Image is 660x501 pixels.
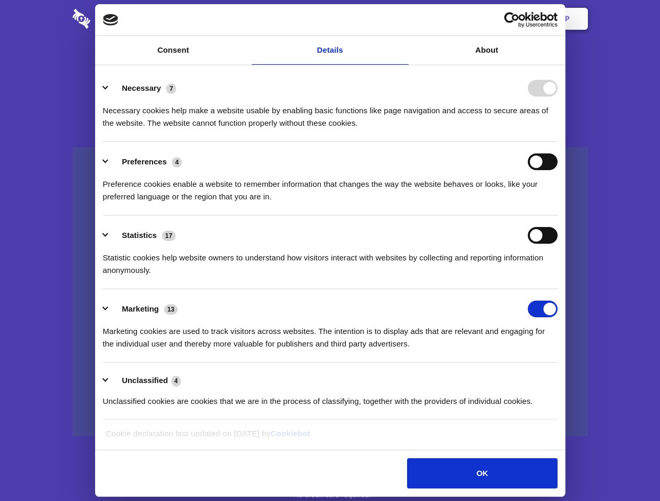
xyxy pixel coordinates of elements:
span: 4 [171,376,181,386]
img: logo [103,14,119,26]
div: Unclassified cookies are cookies that we are in the process of classifying, together with the pro... [103,387,558,408]
button: Preferences (4) [103,153,189,170]
div: Necessary cookies help make a website usable by enabling basic functions like page navigation and... [103,97,558,129]
a: Usercentrics Cookiebot - opens in a new window [466,12,558,28]
div: Preference cookies enable a website to remember information that changes the way the website beha... [103,170,558,203]
a: Contact [424,3,472,35]
a: Pricing [307,3,352,35]
label: Necessary [122,83,161,92]
div: Marketing cookies are used to track visitors across websites. The intention is to display ads tha... [103,317,558,350]
a: Wistia video thumbnail [73,147,588,437]
span: 17 [162,231,176,241]
a: Consent [95,36,252,65]
a: About [409,36,565,65]
h4: Auto-redaction of sensitive data, encrypted data sharing and self-destructing private chats. Shar... [73,95,588,129]
span: 7 [166,83,176,94]
img: logo-wordmark-white-trans-d4663122ce5f474addd5e946df7df03e33cb6a1c49d2221995e7729f52c070b2.svg [73,9,162,29]
iframe: Drift Widget Chat Controller [608,449,647,488]
a: Login [474,3,519,35]
button: Necessary (7) [103,80,183,97]
span: 4 [172,157,182,168]
div: Statistic cookies help website owners to understand how visitors interact with websites by collec... [103,244,558,277]
button: Marketing (13) [103,301,184,317]
button: Statistics (17) [103,227,182,244]
a: Cookiebot [271,429,310,438]
a: Details [252,36,409,65]
h1: Eliminate Slack Data Loss. [73,47,588,85]
button: OK [407,458,557,488]
label: Statistics [122,231,157,240]
button: Unclassified (4) [103,374,188,387]
label: Marketing [122,304,159,313]
label: Preferences [122,157,167,166]
div: Cookie declaration last updated on [DATE] by [98,427,562,448]
span: 13 [164,304,178,315]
